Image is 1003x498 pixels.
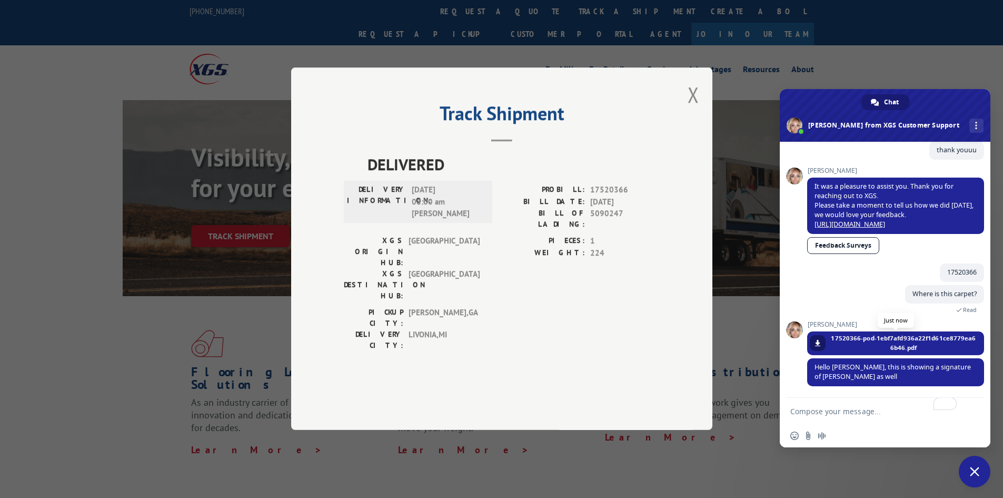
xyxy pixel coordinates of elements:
a: Close chat [959,456,990,487]
label: BILL OF LADING: [502,208,585,230]
label: WEIGHT: [502,247,585,259]
button: Close modal [688,81,699,109]
span: 17520366 [947,268,977,277]
a: Chat [861,94,909,110]
span: 5090247 [590,208,660,230]
span: Where is this carpet? [912,289,977,298]
span: 224 [590,247,660,259]
span: [DATE] 08:00 am [PERSON_NAME] [412,184,483,220]
label: DELIVERY CITY: [344,329,403,351]
label: BILL DATE: [502,196,585,208]
span: Hello [PERSON_NAME], this is showing a signature of [PERSON_NAME] as well [815,363,971,381]
label: XGS ORIGIN HUB: [344,236,403,269]
span: [PERSON_NAME] [807,321,984,328]
span: 1 [590,236,660,248]
span: 17520366-pod-1ebf7afd936a22f1d61ce8779ea66b46.pdf [831,334,976,353]
span: DELIVERED [368,153,660,177]
span: Audio message [818,432,826,440]
span: Insert an emoji [790,432,799,440]
label: DELIVERY INFORMATION: [347,184,406,220]
label: PIECES: [502,236,585,248]
span: [DATE] [590,196,660,208]
span: [GEOGRAPHIC_DATA] [409,269,480,302]
label: PICKUP CITY: [344,307,403,329]
span: 17520366 [590,184,660,197]
span: [PERSON_NAME] [807,167,984,174]
span: Chat [884,94,899,110]
span: Send a file [804,432,812,440]
span: [PERSON_NAME] , GA [409,307,480,329]
span: It was a pleasure to assist you. Thank you for reaching out to XGS. Please take a moment to tell ... [815,182,974,229]
span: LIVONIA , MI [409,329,480,351]
h2: Track Shipment [344,106,660,126]
span: [GEOGRAPHIC_DATA] [409,236,480,269]
a: [URL][DOMAIN_NAME] [815,220,885,229]
span: Read [963,306,977,314]
a: Feedback Surveys [807,237,879,254]
span: thank youuu [937,145,977,154]
label: PROBILL: [502,184,585,197]
textarea: To enrich screen reader interactions, please activate Accessibility in Grammarly extension settings [790,398,959,424]
label: XGS DESTINATION HUB: [344,269,403,302]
